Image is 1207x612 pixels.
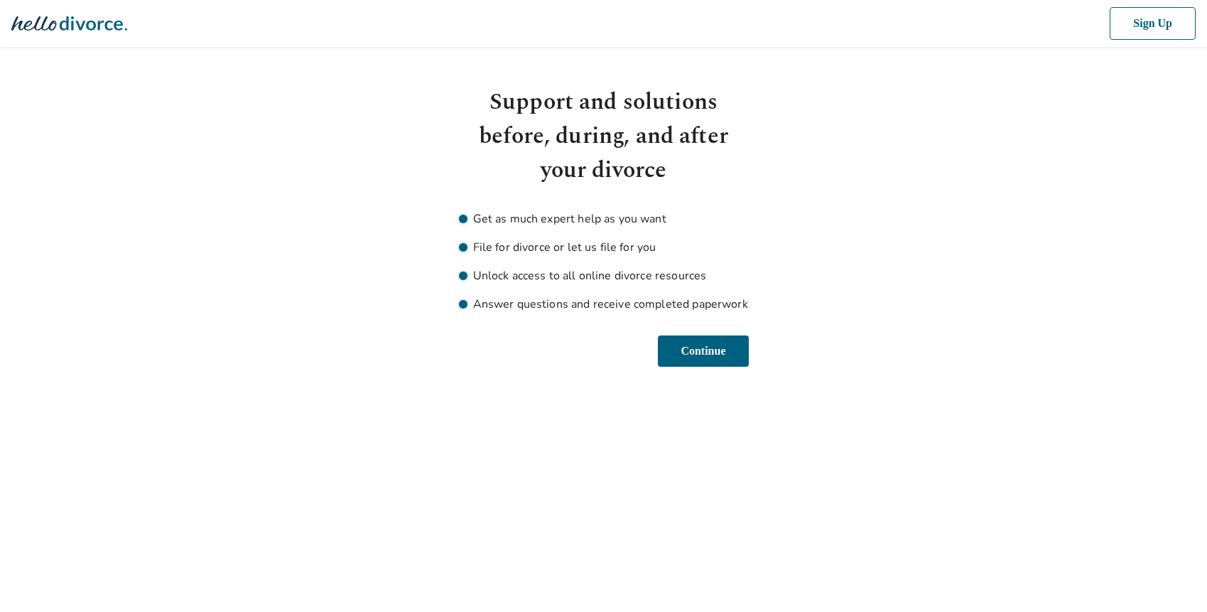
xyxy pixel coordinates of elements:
[459,239,749,256] li: File for divorce or let us file for you
[459,85,749,188] h1: Support and solutions before, during, and after your divorce
[1107,7,1196,40] button: Sign Up
[655,335,749,367] button: Continue
[459,296,749,313] li: Answer questions and receive completed paperwork
[459,210,749,227] li: Get as much expert help as you want
[459,267,749,284] li: Unlock access to all online divorce resources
